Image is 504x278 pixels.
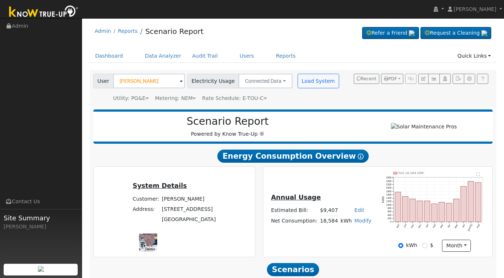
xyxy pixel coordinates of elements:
[481,30,487,36] img: retrieve
[453,199,459,222] rect: onclick=""
[362,27,419,39] a: Refer a Friend
[417,201,423,222] rect: onclick=""
[133,182,187,189] u: System Details
[160,194,217,204] td: [PERSON_NAME]
[4,213,78,223] span: Site Summary
[430,242,433,249] label: $
[398,243,403,248] input: kWh
[113,94,149,102] div: Utility: PG&E
[4,223,78,231] div: [PERSON_NAME]
[387,217,391,220] text: 200
[410,224,415,229] text: Nov
[187,74,239,88] span: Electricity Usage
[319,205,339,216] td: $9,407
[93,74,113,88] span: User
[477,74,488,84] a: Help Link
[270,205,319,216] td: Estimated Bill:
[396,224,400,229] text: Sep
[453,74,464,84] button: Export Interval Data
[354,218,372,224] a: Modify
[424,201,430,222] rect: onclick=""
[398,171,424,175] text: Pull 18,584 kWh
[160,214,217,224] td: [GEOGRAPHIC_DATA]
[447,224,451,228] text: Apr
[90,49,129,63] a: Dashboard
[439,74,451,84] button: Login As
[386,190,392,193] text: 1800
[475,183,481,222] rect: onclick=""
[298,74,339,88] button: Load System
[5,4,82,20] img: Know True-Up
[271,194,321,201] u: Annual Usage
[452,49,496,63] a: Quick Links
[439,202,445,222] rect: onclick=""
[386,177,392,179] text: 2600
[358,154,364,159] i: Show Help
[476,224,480,229] text: Aug
[391,123,457,131] img: Solar Maintenance Pros
[410,199,415,222] rect: onclick=""
[101,115,354,128] h2: Scenario Report
[118,28,137,34] a: Reports
[468,181,474,222] rect: onclick=""
[390,220,392,223] text: 0
[422,243,427,248] input: $
[319,216,339,226] td: 18,584
[97,115,358,138] div: Powered by Know True-Up ®
[354,74,379,84] button: Recent
[386,186,392,189] text: 2000
[187,49,223,63] a: Audit Trail
[409,30,415,36] img: retrieve
[145,27,203,36] a: Scenario Report
[271,49,301,63] a: Reports
[386,200,392,203] text: 1200
[476,172,480,176] text: 
[145,247,155,251] a: Terms (opens in new tab)
[202,95,267,101] span: Alias: HETOUC
[131,204,160,214] td: Address:
[418,74,429,84] button: Edit User
[95,28,111,34] a: Admin
[384,76,397,81] span: PDF
[381,74,403,84] button: PDF
[339,216,353,226] td: kWh
[270,216,319,226] td: Net Consumption:
[267,263,319,276] span: Scenarios
[141,242,165,252] img: Google
[386,183,392,186] text: 2200
[461,186,466,222] rect: onclick=""
[454,224,459,229] text: May
[155,94,196,102] div: Metering: NEM
[432,224,436,228] text: Feb
[234,49,260,63] a: Users
[387,210,391,213] text: 600
[403,224,407,228] text: Oct
[38,266,44,272] img: retrieve
[386,204,392,206] text: 1000
[467,224,473,232] text: [DATE]
[217,150,368,163] span: Energy Consumption Overview
[464,74,475,84] button: Settings
[402,196,408,222] rect: onclick=""
[141,242,165,252] a: Open this area in Google Maps (opens a new window)
[387,214,391,216] text: 400
[439,224,443,229] text: Mar
[354,207,364,213] a: Edit
[462,224,466,228] text: Jun
[425,224,429,228] text: Jan
[428,74,439,84] button: Multi-Series Graph
[239,74,292,88] button: Connected Data
[381,196,385,203] text: kWh
[431,204,437,222] rect: onclick=""
[386,180,392,182] text: 2400
[406,242,417,249] label: kWh
[387,207,391,209] text: 800
[420,27,491,39] a: Request a Cleaning
[418,224,422,229] text: Dec
[454,6,496,12] span: [PERSON_NAME]
[113,74,185,88] input: Select a User
[386,197,392,199] text: 1400
[446,203,452,222] rect: onclick=""
[139,49,187,63] a: Data Analyzer
[386,193,392,196] text: 1600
